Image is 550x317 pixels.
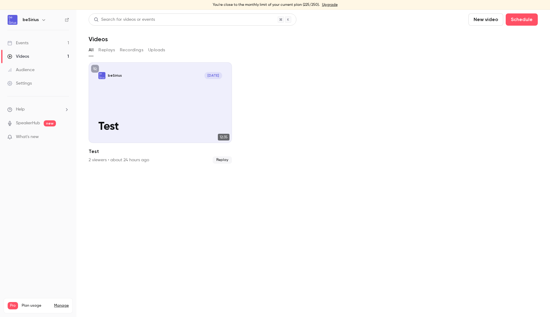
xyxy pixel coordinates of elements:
span: What's new [16,134,39,140]
div: Search for videos or events [94,16,155,23]
section: Videos [89,13,538,313]
a: Manage [54,303,69,308]
h6: beSirius [23,17,39,23]
span: 12:35 [218,134,229,140]
span: Plan usage [22,303,50,308]
span: Pro [8,302,18,309]
button: New video [468,13,503,26]
img: beSirius [8,15,17,25]
button: All [89,45,94,55]
a: Upgrade [322,2,338,7]
span: Help [16,106,25,113]
h2: Test [89,148,232,155]
button: Schedule [506,13,538,26]
p: Test [98,120,222,133]
span: new [44,120,56,126]
li: help-dropdown-opener [7,106,69,113]
ul: Videos [89,62,538,164]
iframe: Noticeable Trigger [62,134,69,140]
button: Uploads [148,45,165,55]
div: Events [7,40,28,46]
button: unpublished [91,65,99,73]
div: 2 viewers • about 24 hours ago [89,157,149,163]
p: beSirius [108,73,122,78]
button: Replays [98,45,115,55]
button: Recordings [120,45,143,55]
span: Replay [213,156,232,164]
h1: Videos [89,35,108,43]
div: Audience [7,67,35,73]
img: Test [98,72,105,79]
span: [DATE] [204,72,222,79]
a: TestbeSirius[DATE]Test12:35Test2 viewers • about 24 hours agoReplay [89,62,232,164]
a: SpeakerHub [16,120,40,126]
div: Settings [7,80,32,86]
div: Videos [7,53,29,60]
li: Test [89,62,232,164]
